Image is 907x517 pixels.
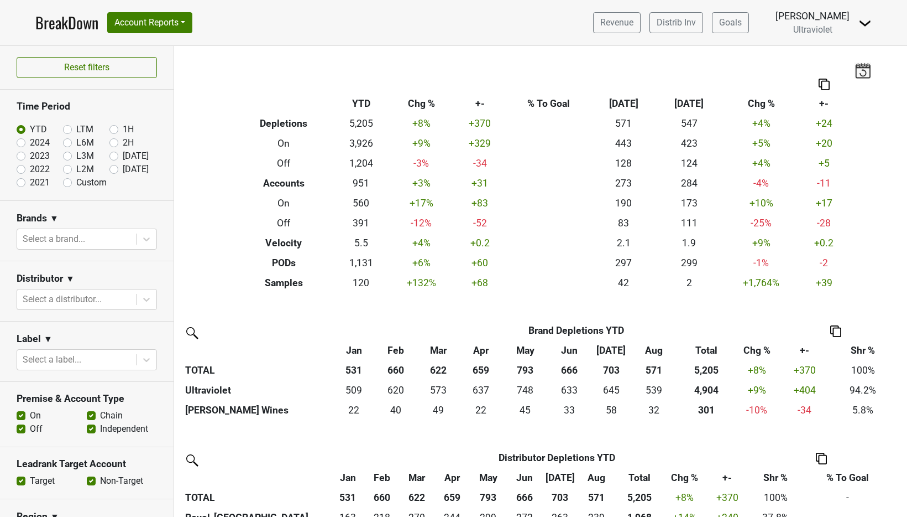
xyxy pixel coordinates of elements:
div: -34 [780,403,829,417]
th: Chg % [389,94,454,113]
td: +9 % [722,233,801,253]
td: +4 % [722,153,801,173]
div: 45 [505,403,546,417]
td: 22.166 [460,400,502,420]
div: 573 [419,383,457,397]
th: 571 [632,360,676,380]
label: LTM [76,123,93,136]
th: Total: activate to sort column ascending [676,340,736,360]
th: Samples [234,273,334,293]
span: ▼ [66,272,75,286]
td: 560 [334,193,389,213]
th: [DATE] [656,94,721,113]
td: 190 [591,193,656,213]
th: Off [234,213,334,233]
td: 423 [656,133,721,153]
th: 531 [331,488,365,508]
td: +24 [801,113,847,133]
td: -25 % [722,213,801,233]
label: 2024 [30,136,50,149]
td: +17 [801,193,847,213]
td: +5 % [722,133,801,153]
span: +8% [748,365,766,376]
th: +-: activate to sort column ascending [705,468,749,488]
th: &nbsp;: activate to sort column ascending [182,340,333,360]
th: Jul: activate to sort column ascending [542,468,579,488]
th: [PERSON_NAME] Wines [182,400,333,420]
a: Distrib Inv [649,12,703,33]
td: +4 % [389,233,454,253]
td: 100% [749,488,801,508]
h3: Leadrank Target Account [17,458,157,470]
th: Jan: activate to sort column ascending [333,340,375,360]
th: May: activate to sort column ascending [502,340,548,360]
th: Total: activate to sort column ascending [615,468,664,488]
td: +4 % [722,113,801,133]
div: 33 [551,403,588,417]
th: TOTAL [182,488,331,508]
td: 2.1 [591,233,656,253]
td: +68 [454,273,506,293]
td: 111 [656,213,721,233]
th: TOTAL [182,360,333,380]
td: 2 [656,273,721,293]
td: 100% [831,360,894,380]
th: 703 [590,360,632,380]
div: 748 [505,383,546,397]
label: On [30,409,41,422]
th: 660 [375,360,417,380]
th: PODs [234,253,334,273]
th: Jun: activate to sort column ascending [507,468,542,488]
td: +370 [454,113,506,133]
label: 2H [123,136,134,149]
td: +31 [454,173,506,193]
td: 539.422 [632,380,676,400]
td: -10 % [736,400,778,420]
label: Off [30,422,43,436]
img: last_updated_date [854,63,871,78]
th: 660 [365,488,399,508]
th: Off [234,153,334,173]
td: 42 [591,273,656,293]
td: 573.098 [417,380,460,400]
th: Feb: activate to sort column ascending [365,468,399,488]
td: +132 % [389,273,454,293]
td: -28 [801,213,847,233]
td: +17 % [389,193,454,213]
a: BreakDown [35,11,98,34]
div: 633 [551,383,588,397]
td: -2 [801,253,847,273]
td: 5,205 [334,113,389,133]
label: Custom [76,176,107,189]
td: 22.334 [333,400,375,420]
div: 22 [463,403,499,417]
td: +1,764 % [722,273,801,293]
td: 299 [656,253,721,273]
td: +9 % [389,133,454,153]
label: Target [30,474,55,488]
th: Depletions [234,113,334,133]
td: 547 [656,113,721,133]
label: 2022 [30,163,50,176]
label: Non-Target [100,474,143,488]
td: +60 [454,253,506,273]
td: 273 [591,173,656,193]
th: +- [801,94,847,113]
td: 5.5 [334,233,389,253]
th: Jul: activate to sort column ascending [590,340,632,360]
td: 5.8% [831,400,894,420]
td: - [801,488,893,508]
td: 1.9 [656,233,721,253]
button: Reset filters [17,57,157,78]
div: 22 [335,403,372,417]
th: 659 [435,488,469,508]
td: 128 [591,153,656,173]
td: +8 % [389,113,454,133]
th: Ultraviolet [182,380,333,400]
td: +39 [801,273,847,293]
h3: Brands [17,213,47,224]
div: 539 [635,383,673,397]
label: L3M [76,149,94,163]
h3: Distributor [17,273,63,285]
th: May: activate to sort column ascending [469,468,507,488]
